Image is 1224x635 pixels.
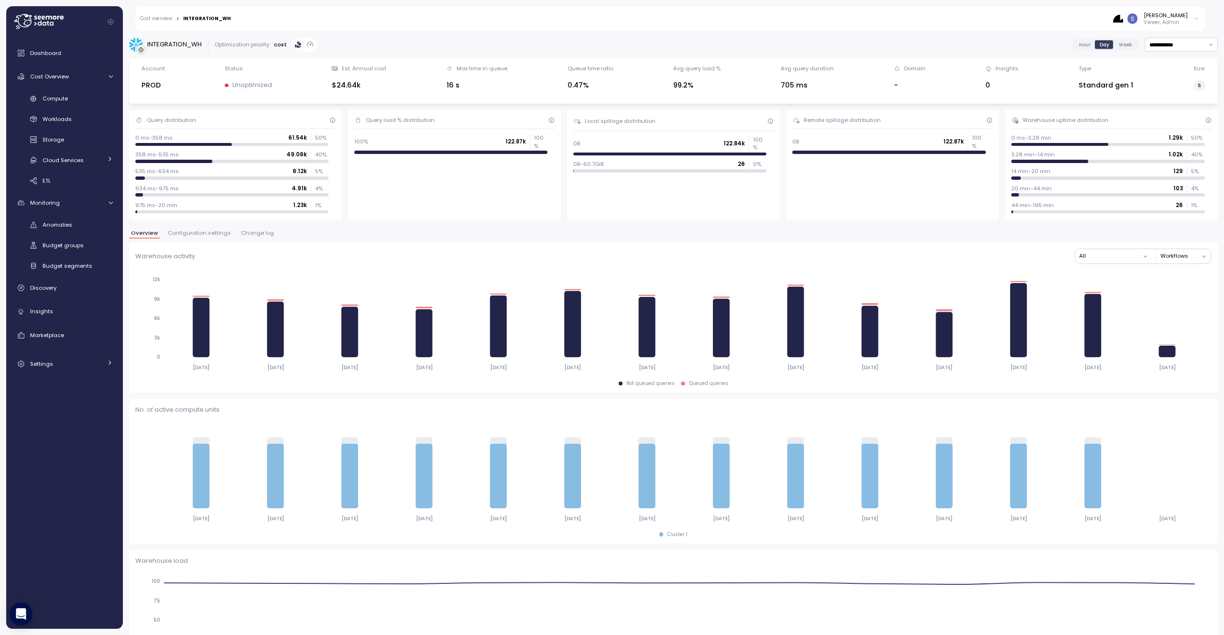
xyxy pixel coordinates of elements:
p: 100 % [972,134,985,150]
tspan: 12k [153,276,160,283]
tspan: [DATE] [267,364,284,371]
div: 16 s [447,80,507,91]
div: Local spillage distribution [585,117,656,125]
tspan: [DATE] [490,364,507,371]
a: Cloud Services [10,152,119,168]
p: 100% [354,138,368,145]
p: 1.29k [1169,134,1183,142]
span: Budget segments [43,262,92,270]
p: 0B-60.7GiB [573,160,604,168]
span: Marketplace [30,331,64,339]
div: 705 ms [781,80,834,91]
tspan: [DATE] [862,515,878,521]
span: Insights [30,307,53,315]
p: 103 [1173,185,1183,192]
tspan: [DATE] [787,364,804,371]
img: ACg8ocLCy7HMj59gwelRyEldAl2GQfy23E10ipDNf0SDYCnD3y85RA=s96-c [1127,13,1137,23]
p: 5 % [315,167,328,175]
div: $24.64k [332,80,386,91]
p: 1 % [315,201,328,209]
div: Warehouse uptime distribution [1023,116,1108,124]
p: 0 ms-358 ms [135,134,173,142]
div: Type [1079,65,1091,72]
a: Settings [10,354,119,373]
div: 99.2% [673,80,721,91]
tspan: [DATE] [564,364,581,371]
span: ETL [43,177,51,185]
p: 40 % [1191,151,1204,158]
div: Queued queries [689,380,728,387]
p: 49.06k [286,151,307,158]
p: Unoptimized [232,80,272,90]
div: Query load % distribution [366,116,435,124]
tspan: [DATE] [193,515,209,521]
p: Warehouse load [135,556,1212,566]
p: Viewer, Admin [1144,19,1188,26]
p: 100 % [534,134,547,150]
tspan: [DATE] [1084,515,1101,521]
tspan: [DATE] [341,364,358,371]
p: 44 min-195 min [1011,201,1054,209]
tspan: 9k [154,296,160,302]
a: Monitoring [10,193,119,212]
button: All [1075,249,1153,263]
span: Configuration settings [168,230,231,236]
button: Collapse navigation [105,18,117,25]
p: 20 min-44 min [1011,185,1052,192]
p: 975 ms-20 min [135,201,177,209]
div: Est. Annual cost [342,65,386,72]
p: 50 % [1191,134,1204,142]
div: 0.47% [568,80,613,91]
p: 0 ms-3.28 min [1011,134,1051,142]
tspan: [DATE] [936,364,952,371]
a: Cost overview [140,16,172,21]
a: Budget groups [10,238,119,253]
span: Compute [43,95,68,102]
p: 6.12k [293,167,307,175]
span: Change log [241,230,274,236]
div: Insights [995,65,1018,72]
p: 4 % [1191,185,1204,192]
tspan: [DATE] [1084,364,1101,371]
button: Workflows [1160,249,1211,263]
tspan: 6k [154,315,160,321]
tspan: [DATE] [862,364,878,371]
span: Cloud Services [43,156,84,164]
tspan: [DATE] [713,364,730,371]
p: 40 % [315,151,328,158]
p: 634 ms-975 ms [135,185,179,192]
p: 1.23k [293,201,307,209]
p: 5 % [1191,167,1204,175]
span: Anomalies [43,221,72,229]
p: 100 % [753,136,766,152]
p: 122.84k [723,140,745,147]
tspan: [DATE] [936,515,952,521]
p: 358 ms-535 ms [135,151,179,158]
a: Storage [10,132,119,148]
span: Overview [131,230,158,236]
div: Cluster 1 [667,531,688,538]
a: Budget segments [10,258,119,274]
img: 68b85438e78823e8cb7db339.PNG [1113,13,1123,23]
div: > [176,16,179,22]
div: INTEGRATION_WH [147,40,202,49]
tspan: [DATE] [267,515,284,521]
span: Week [1119,41,1132,48]
div: PROD [142,80,165,91]
p: 1.02k [1169,151,1183,158]
p: 122.87k [505,138,526,145]
div: Domain [904,65,926,72]
div: Optimization priority: [215,41,270,48]
p: 1 % [1191,201,1204,209]
a: Anomalies [10,217,119,233]
div: Open Intercom Messenger [10,602,33,625]
div: Not queued queries [626,380,675,387]
div: Query distribution [147,116,196,124]
div: Avg query load % [673,65,721,72]
tspan: [DATE] [193,364,209,371]
tspan: [DATE] [1010,364,1027,371]
div: Size [1193,65,1204,72]
tspan: [DATE] [341,515,358,521]
p: Warehouse activity [135,252,195,261]
div: Standard gen 1 [1079,80,1133,91]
